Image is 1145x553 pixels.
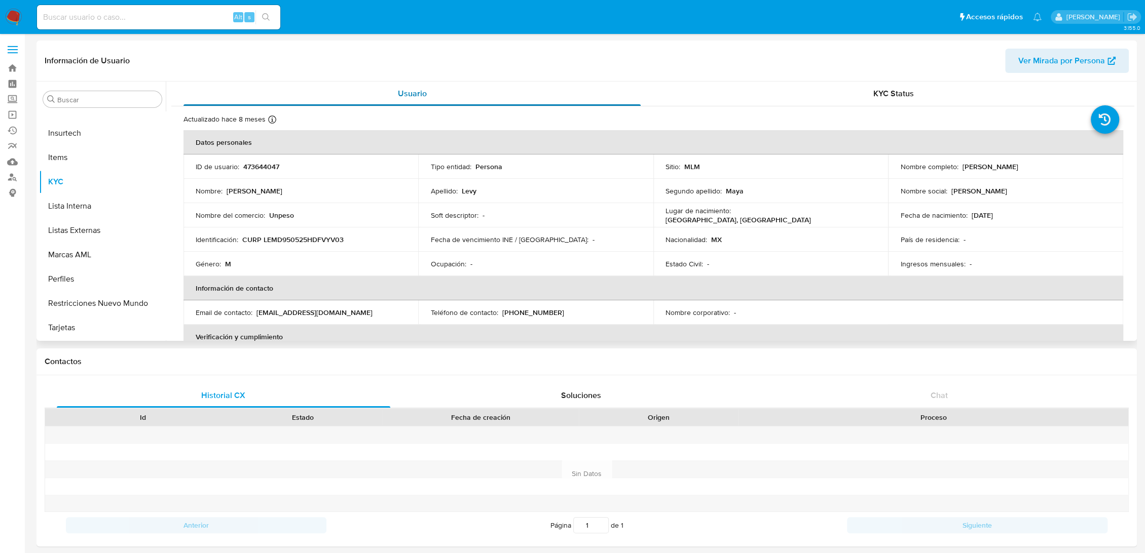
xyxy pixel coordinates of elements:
h1: Contactos [45,357,1129,367]
p: [PERSON_NAME] [227,186,282,195]
p: Estado Civil : [666,259,703,268]
div: Id [70,412,215,422]
p: marianathalie.grajeda@mercadolibre.com.mx [1066,12,1123,22]
p: Nombre corporativo : [666,308,730,317]
p: [PHONE_NUMBER] [502,308,564,317]
th: Información de contacto [183,276,1123,300]
p: Maya [726,186,744,195]
button: Ver Mirada por Persona [1005,49,1129,73]
p: Nombre : [196,186,223,195]
span: Historial CX [201,389,245,401]
span: Chat [931,389,948,401]
button: Insurtech [39,121,166,145]
p: - [482,211,484,220]
p: Fecha de vencimiento INE / [GEOGRAPHIC_DATA] : [430,235,588,244]
p: Nombre social : [900,186,947,195]
input: Buscar [57,95,158,104]
p: M [225,259,231,268]
p: Nacionalidad : [666,235,707,244]
p: Actualizado hace 8 meses [183,114,266,124]
input: Buscar usuario o caso... [37,11,280,24]
span: 1 [621,520,623,530]
button: Restricciones Nuevo Mundo [39,291,166,315]
div: Estado [230,412,375,422]
a: Salir [1127,12,1137,22]
p: [PERSON_NAME] [951,186,1007,195]
span: Usuario [398,88,427,99]
p: - [592,235,594,244]
div: Origen [586,412,731,422]
p: Unpeso [269,211,294,220]
button: Items [39,145,166,170]
span: s [248,12,251,22]
p: Fecha de nacimiento : [900,211,967,220]
button: Listas Externas [39,218,166,243]
p: - [734,308,736,317]
span: Ver Mirada por Persona [1018,49,1105,73]
p: Tipo entidad : [430,162,471,171]
p: Sitio : [666,162,680,171]
th: Verificación y cumplimiento [183,325,1123,349]
a: Notificaciones [1033,13,1042,21]
p: - [969,259,971,268]
p: Levy [461,186,476,195]
p: CURP LEMD950525HDFVYV03 [242,235,344,244]
button: KYC [39,170,166,194]
p: País de residencia : [900,235,959,244]
p: Identificación : [196,235,238,244]
p: Género : [196,259,221,268]
p: [PERSON_NAME] [962,162,1018,171]
p: Nombre del comercio : [196,211,265,220]
p: Email de contacto : [196,308,252,317]
button: Lista Interna [39,194,166,218]
p: Apellido : [430,186,457,195]
button: Marcas AML [39,243,166,267]
p: Ocupación : [430,259,466,268]
p: Segundo apellido : [666,186,722,195]
p: Lugar de nacimiento : [666,206,731,215]
span: Página de [550,517,623,533]
p: [DATE] [971,211,992,220]
button: search-icon [255,10,276,24]
h1: Información de Usuario [45,56,130,66]
button: Buscar [47,95,55,103]
span: Accesos rápidos [966,12,1023,22]
p: [EMAIL_ADDRESS][DOMAIN_NAME] [256,308,373,317]
div: Fecha de creación [390,412,572,422]
button: Siguiente [847,517,1107,533]
span: Alt [234,12,242,22]
button: Anterior [66,517,326,533]
th: Datos personales [183,130,1123,154]
p: Nombre completo : [900,162,958,171]
span: KYC Status [873,88,914,99]
div: Proceso [746,412,1121,422]
p: [GEOGRAPHIC_DATA], [GEOGRAPHIC_DATA] [666,215,811,224]
p: - [963,235,965,244]
span: Soluciones [561,389,601,401]
p: - [470,259,472,268]
p: Teléfono de contacto : [430,308,498,317]
p: MX [711,235,722,244]
button: Tarjetas [39,315,166,340]
p: MLM [684,162,700,171]
p: Persona [475,162,502,171]
p: ID de usuario : [196,162,239,171]
button: Perfiles [39,267,166,291]
p: Ingresos mensuales : [900,259,965,268]
p: Soft descriptor : [430,211,478,220]
p: - [707,259,709,268]
p: 473644047 [243,162,279,171]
